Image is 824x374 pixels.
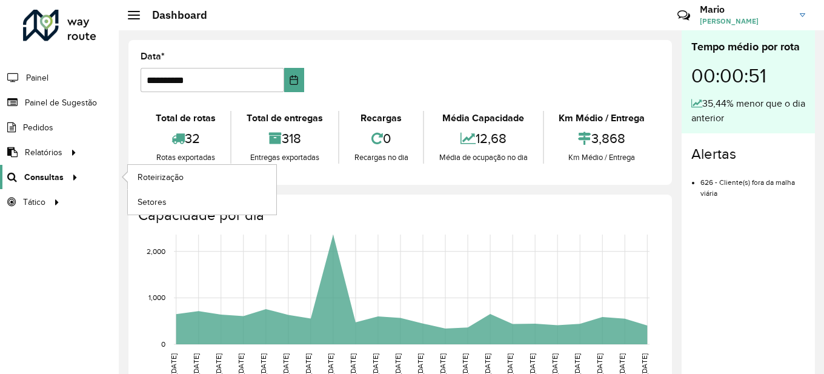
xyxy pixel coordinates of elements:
div: Entregas exportadas [234,152,334,164]
div: Km Médio / Entrega [547,111,657,125]
div: 0 [342,125,420,152]
div: 00:00:51 [691,55,805,96]
div: 12,68 [427,125,539,152]
div: Tempo médio por rota [691,39,805,55]
button: Choose Date [284,68,304,92]
span: Painel [26,72,48,84]
div: Recargas [342,111,420,125]
label: Data [141,49,165,64]
span: Relatórios [25,146,62,159]
div: Rotas exportadas [144,152,227,164]
div: 35,44% menor que o dia anterior [691,96,805,125]
div: Média Capacidade [427,111,539,125]
text: 1,000 [148,294,165,302]
span: Consultas [24,171,64,184]
text: 2,000 [147,247,165,255]
a: Contato Rápido [671,2,697,28]
div: 3,868 [547,125,657,152]
div: 32 [144,125,227,152]
li: 626 - Cliente(s) fora da malha viária [700,168,805,199]
div: Km Médio / Entrega [547,152,657,164]
div: Total de entregas [234,111,334,125]
h4: Alertas [691,145,805,163]
a: Roteirização [128,165,276,189]
div: Recargas no dia [342,152,420,164]
text: 0 [161,340,165,348]
span: [PERSON_NAME] [700,16,791,27]
h3: Mario [700,4,791,15]
span: Tático [23,196,45,209]
a: Setores [128,190,276,214]
span: Painel de Sugestão [25,96,97,109]
span: Roteirização [138,171,184,184]
span: Pedidos [23,121,53,134]
h2: Dashboard [140,8,207,22]
span: Setores [138,196,167,209]
h4: Capacidade por dia [138,207,660,224]
div: Total de rotas [144,111,227,125]
div: Média de ocupação no dia [427,152,539,164]
div: 318 [234,125,334,152]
